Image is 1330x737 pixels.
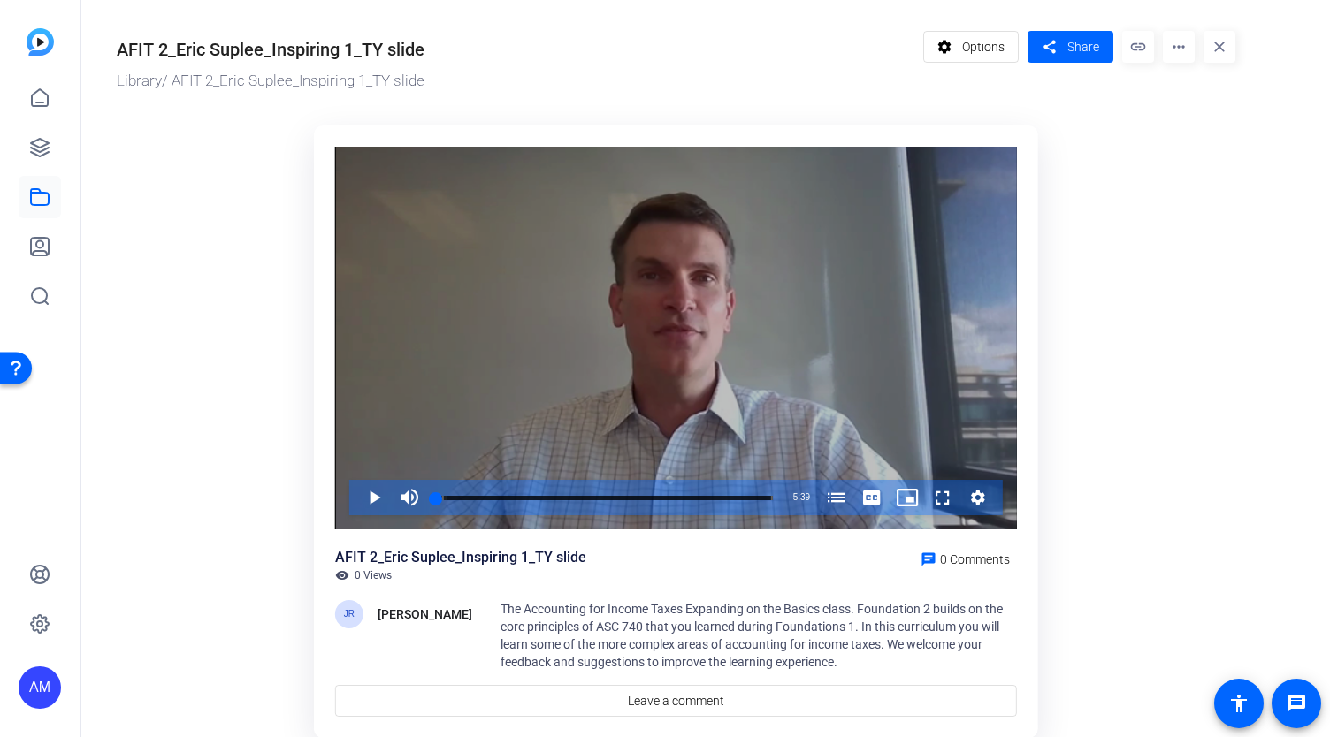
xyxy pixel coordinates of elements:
span: The Accounting for Income Taxes Expanding on the Basics class. Foundation 2 builds on the core pr... [501,602,1003,669]
div: / AFIT 2_Eric Suplee_Inspiring 1_TY slide [117,70,914,93]
mat-icon: chat [921,551,936,567]
div: Progress Bar [436,496,773,500]
button: Options [923,31,1020,63]
mat-icon: link [1122,31,1154,63]
span: 0 Comments [940,552,1010,566]
button: Share [1028,31,1113,63]
button: Picture-in-Picture [890,480,925,515]
a: Library [117,72,162,89]
mat-icon: share [1038,35,1060,59]
img: blue-gradient.svg [27,28,54,56]
span: Share [1067,38,1099,57]
a: 0 Comments [913,547,1017,568]
mat-icon: accessibility [1228,693,1250,714]
div: AM [19,666,61,709]
span: 0 Views [355,568,392,582]
button: Captions [854,480,890,515]
mat-icon: close [1204,31,1235,63]
span: Options [962,30,1005,64]
span: Leave a comment [628,692,724,710]
span: 5:39 [793,492,810,502]
button: Mute [392,480,427,515]
button: Fullscreen [925,480,960,515]
button: Chapters [819,480,854,515]
div: [PERSON_NAME] [378,604,472,625]
span: - [790,492,792,502]
div: JR [335,600,363,628]
div: Video Player [335,147,1017,530]
mat-icon: message [1286,693,1307,714]
button: Play [356,480,392,515]
mat-icon: settings [934,30,956,64]
a: Leave a comment [335,685,1017,717]
mat-icon: visibility [335,568,349,582]
div: AFIT 2_Eric Suplee_Inspiring 1_TY slide [117,36,424,63]
div: AFIT 2_Eric Suplee_Inspiring 1_TY slide [335,547,586,568]
mat-icon: more_horiz [1163,31,1195,63]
